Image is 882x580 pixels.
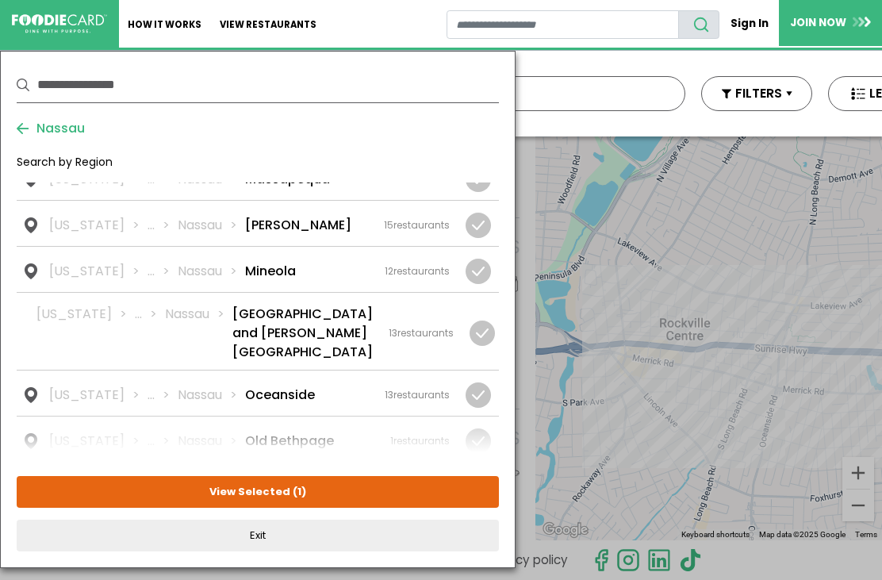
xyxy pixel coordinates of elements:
a: [US_STATE] ... Nassau [GEOGRAPHIC_DATA] and [PERSON_NAME][GEOGRAPHIC_DATA] 13restaurants [17,293,499,370]
a: [US_STATE] ... Nassau [PERSON_NAME] 15restaurants [17,201,499,246]
li: [US_STATE] [49,432,148,451]
li: ... [148,432,178,451]
li: ... [148,216,178,235]
span: 12 [385,264,393,278]
button: FILTERS [701,76,812,111]
li: [US_STATE] [49,262,148,281]
a: [US_STATE] ... Nassau Old Bethpage 1restaurants [17,417,499,462]
li: Nassau [178,216,245,235]
a: [US_STATE] ... Nassau Oceanside 13restaurants [17,371,499,416]
button: search [678,10,719,39]
li: Mineola [245,262,296,281]
li: Nassau [165,305,232,362]
li: Nassau [178,432,245,451]
span: 15 [384,218,393,232]
li: [US_STATE] [49,386,148,405]
div: restaurants [390,434,450,448]
li: [US_STATE] [49,216,148,235]
div: restaurants [389,326,454,340]
input: restaurant search [447,10,680,39]
li: ... [135,305,165,362]
li: Nassau [178,386,245,405]
span: 1 [390,434,393,447]
span: Nassau [29,119,85,138]
img: FoodieCard; Eat, Drink, Save, Donate [12,14,107,33]
button: View Selected (1) [17,476,499,508]
span: 1 [297,484,301,499]
button: Nassau [17,119,85,138]
li: [GEOGRAPHIC_DATA] and [PERSON_NAME][GEOGRAPHIC_DATA] [232,305,373,362]
li: ... [148,386,178,405]
li: Nassau [178,262,245,281]
li: [US_STATE] [36,305,135,362]
li: Old Bethpage [245,432,334,451]
div: restaurants [385,264,450,278]
div: restaurants [384,218,450,232]
button: Exit [17,520,499,551]
div: restaurants [385,388,450,402]
span: 13 [385,388,393,401]
a: Sign In [719,10,779,37]
li: [PERSON_NAME] [245,216,351,235]
a: [US_STATE] ... Nassau Mineola 12restaurants [17,247,499,292]
div: Search by Region [17,154,499,182]
li: ... [148,262,178,281]
li: Oceanside [245,386,315,405]
span: 13 [389,326,397,340]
